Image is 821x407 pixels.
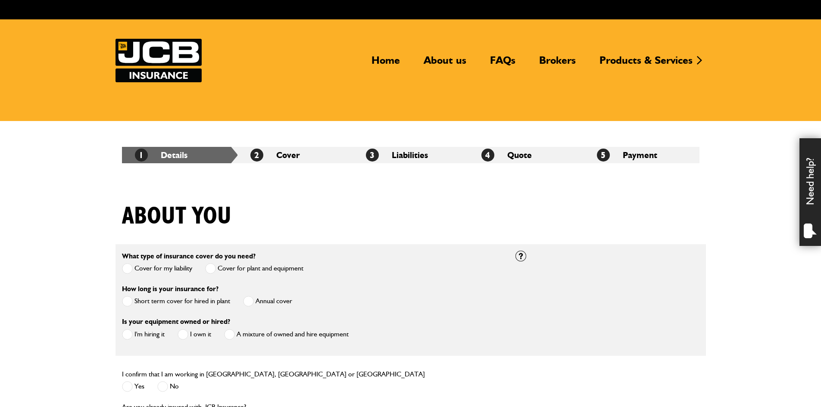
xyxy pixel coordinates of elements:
[224,329,349,340] label: A mixture of owned and hire equipment
[157,381,179,392] label: No
[122,318,230,325] label: Is your equipment owned or hired?
[122,296,230,307] label: Short term cover for hired in plant
[481,149,494,162] span: 4
[250,149,263,162] span: 2
[593,54,699,74] a: Products & Services
[366,149,379,162] span: 3
[417,54,473,74] a: About us
[365,54,406,74] a: Home
[237,147,353,163] li: Cover
[799,138,821,246] div: Need help?
[122,147,237,163] li: Details
[122,253,256,260] label: What type of insurance cover do you need?
[122,381,144,392] label: Yes
[116,39,202,82] a: JCB Insurance Services
[584,147,699,163] li: Payment
[178,329,211,340] label: I own it
[205,263,303,274] label: Cover for plant and equipment
[484,54,522,74] a: FAQs
[353,147,468,163] li: Liabilities
[122,371,425,378] label: I confirm that I am working in [GEOGRAPHIC_DATA], [GEOGRAPHIC_DATA] or [GEOGRAPHIC_DATA]
[597,149,610,162] span: 5
[122,263,192,274] label: Cover for my liability
[135,149,148,162] span: 1
[122,286,219,292] label: How long is your insurance for?
[116,39,202,82] img: JCB Insurance Services logo
[122,202,231,231] h1: About you
[122,329,165,340] label: I'm hiring it
[533,54,582,74] a: Brokers
[243,296,292,307] label: Annual cover
[468,147,584,163] li: Quote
